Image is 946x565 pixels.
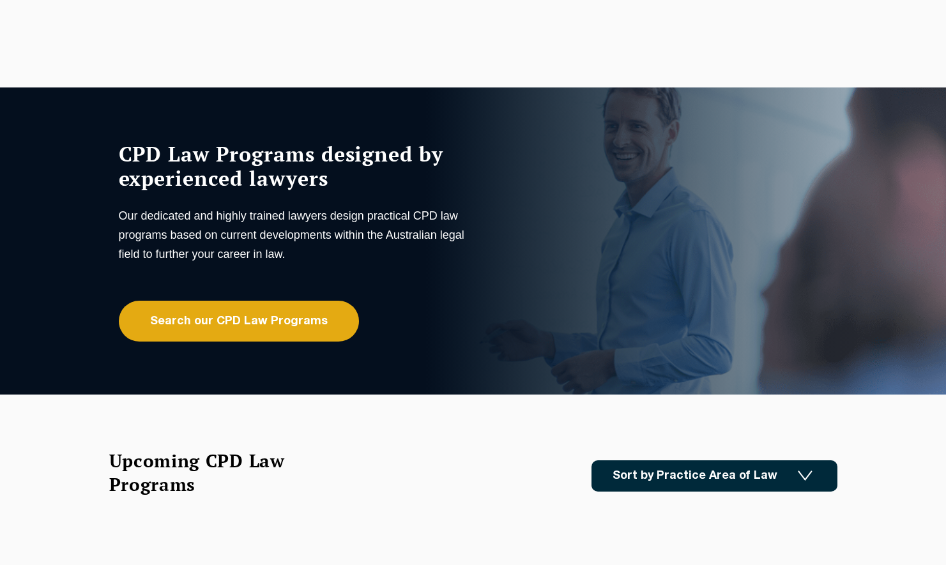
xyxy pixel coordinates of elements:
[591,460,837,492] a: Sort by Practice Area of Law
[119,301,359,342] a: Search our CPD Law Programs
[109,449,317,496] h2: Upcoming CPD Law Programs
[119,206,470,264] p: Our dedicated and highly trained lawyers design practical CPD law programs based on current devel...
[119,142,470,190] h1: CPD Law Programs designed by experienced lawyers
[798,471,812,481] img: Icon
